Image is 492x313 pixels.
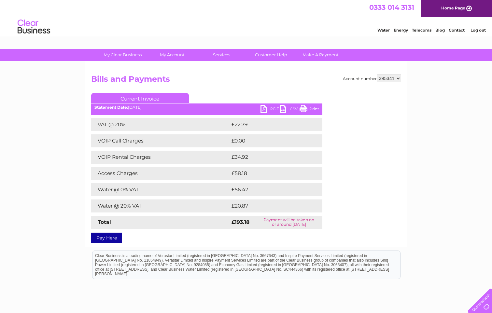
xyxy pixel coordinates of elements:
a: Print [300,105,319,115]
div: Clear Business is a trading name of Verastar Limited (registered in [GEOGRAPHIC_DATA] No. 3667643... [92,4,400,32]
td: VOIP Rental Charges [91,151,230,164]
a: Blog [435,28,445,33]
a: My Clear Business [96,49,149,61]
img: logo.png [17,17,50,37]
a: Water [377,28,390,33]
a: PDF [260,105,280,115]
a: Telecoms [412,28,431,33]
a: My Account [145,49,199,61]
a: Services [195,49,248,61]
div: [DATE] [91,105,322,110]
a: Pay Here [91,233,122,243]
td: Water @ 0% VAT [91,183,230,196]
strong: Total [98,219,111,225]
a: Make A Payment [294,49,347,61]
td: VAT @ 20% [91,118,230,131]
a: Energy [394,28,408,33]
a: Log out [471,28,486,33]
strong: £193.18 [232,219,249,225]
a: Current Invoice [91,93,189,103]
td: Payment will be taken on or around [DATE] [256,216,322,229]
td: Water @ 20% VAT [91,199,230,212]
td: VOIP Call Charges [91,134,230,147]
a: 0333 014 3131 [369,3,414,11]
td: £34.92 [230,151,309,164]
a: Contact [449,28,465,33]
h2: Bills and Payments [91,75,401,87]
td: Access Charges [91,167,230,180]
td: £22.79 [230,118,309,131]
a: Customer Help [244,49,298,61]
td: £0.00 [230,134,307,147]
td: £58.18 [230,167,309,180]
a: CSV [280,105,300,115]
td: £56.42 [230,183,309,196]
td: £20.87 [230,199,309,212]
b: Statement Date: [94,105,128,110]
div: Account number [343,75,401,82]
